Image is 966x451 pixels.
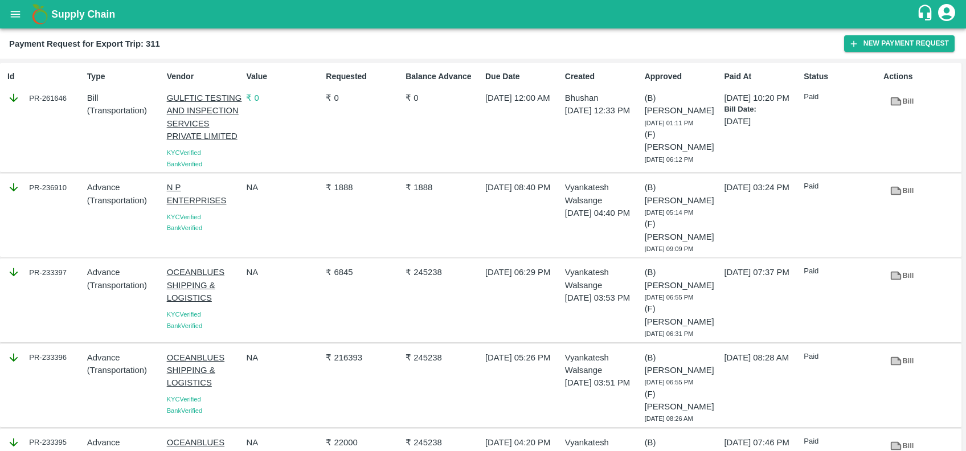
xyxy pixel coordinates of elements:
span: KYC Verified [167,214,201,220]
p: ₹ 1888 [406,181,481,194]
p: [DATE] 03:24 PM [724,181,799,194]
p: Paid [804,92,879,102]
img: logo [28,3,51,26]
div: account of current user [936,2,957,26]
p: Paid At [724,71,799,83]
span: Bank Verified [167,161,202,167]
p: Type [87,71,162,83]
button: open drawer [2,1,28,27]
div: PR-236910 [7,181,83,194]
p: Paid [804,436,879,447]
p: OCEANBLUES SHIPPING & LOGISTICS [167,351,242,389]
p: [DATE] 04:20 PM [485,436,560,449]
p: ( Transportation ) [87,194,162,207]
p: NA [246,351,321,364]
b: Supply Chain [51,9,115,20]
p: [DATE] 03:51 PM [565,376,640,389]
p: Actions [883,71,959,83]
p: [DATE] 08:40 PM [485,181,560,194]
p: ₹ 6845 [326,266,401,278]
a: Supply Chain [51,6,916,22]
p: [DATE] 03:53 PM [565,292,640,304]
p: Advance [87,436,162,449]
div: PR-233395 [7,436,83,449]
p: Bill Date: [724,104,799,115]
p: Paid [804,266,879,277]
p: Approved [645,71,720,83]
p: ₹ 0 [246,92,321,104]
span: Bank Verified [167,322,202,329]
span: [DATE] 06:31 PM [645,330,694,337]
p: [DATE] 12:33 PM [565,104,640,117]
p: NA [246,181,321,194]
p: [DATE] 06:29 PM [485,266,560,278]
p: ₹ 0 [406,92,481,104]
p: Vyankatesh Walsange [565,181,640,207]
button: New Payment Request [844,35,955,52]
a: Bill [883,266,920,286]
p: [DATE] 07:46 PM [724,436,799,449]
p: Paid [804,181,879,192]
p: Created [565,71,640,83]
p: Id [7,71,83,83]
p: ₹ 245238 [406,351,481,364]
p: Bhushan [565,92,640,104]
p: N P ENTERPRISES [167,181,242,207]
p: NA [246,266,321,278]
p: ₹ 245238 [406,266,481,278]
p: Due Date [485,71,560,83]
span: [DATE] 09:09 PM [645,245,694,252]
p: [DATE] 12:00 AM [485,92,560,104]
p: Vyankatesh Walsange [565,351,640,377]
p: ₹ 0 [326,92,401,104]
p: Bill [87,92,162,104]
a: Bill [883,181,920,201]
p: [DATE] 04:40 PM [565,207,640,219]
p: (F) [PERSON_NAME] [645,128,720,154]
p: (F) [PERSON_NAME] [645,302,720,328]
div: PR-233397 [7,266,83,278]
span: [DATE] 06:55 PM [645,379,694,386]
p: ( Transportation ) [87,364,162,376]
p: (F) [PERSON_NAME] [645,218,720,243]
span: [DATE] 06:12 PM [645,156,694,163]
p: (B) [PERSON_NAME] [645,266,720,292]
p: (B) [PERSON_NAME] [645,181,720,207]
p: Advance [87,351,162,364]
p: (B) [PERSON_NAME] [645,92,720,117]
span: KYC Verified [167,396,201,403]
b: Payment Request for Export Trip: 311 [9,39,160,48]
div: customer-support [916,4,936,24]
p: ( Transportation ) [87,279,162,292]
p: Vyankatesh Walsange [565,266,640,292]
p: ₹ 1888 [326,181,401,194]
p: Paid [804,351,879,362]
p: Vendor [167,71,242,83]
span: Bank Verified [167,224,202,231]
p: Advance [87,266,162,278]
p: ₹ 245238 [406,436,481,449]
span: [DATE] 05:14 PM [645,209,694,216]
p: OCEANBLUES SHIPPING & LOGISTICS [167,266,242,304]
div: PR-233396 [7,351,83,364]
p: [DATE] [724,115,799,128]
p: Balance Advance [406,71,481,83]
p: ( Transportation ) [87,104,162,117]
span: [DATE] 06:55 PM [645,294,694,301]
a: Bill [883,351,920,371]
p: [DATE] 10:20 PM [724,92,799,104]
div: PR-261646 [7,92,83,104]
p: Value [246,71,321,83]
p: (B) [PERSON_NAME] [645,351,720,377]
p: Requested [326,71,401,83]
span: KYC Verified [167,311,201,318]
span: [DATE] 01:11 PM [645,120,694,126]
span: KYC Verified [167,149,201,156]
span: [DATE] 08:26 AM [645,415,693,422]
p: ₹ 22000 [326,436,401,449]
p: NA [246,436,321,449]
p: GULFTIC TESTING AND INSPECTION SERVICES PRIVATE LIMITED [167,92,242,142]
p: ₹ 216393 [326,351,401,364]
a: Bill [883,92,920,112]
p: [DATE] 07:37 PM [724,266,799,278]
